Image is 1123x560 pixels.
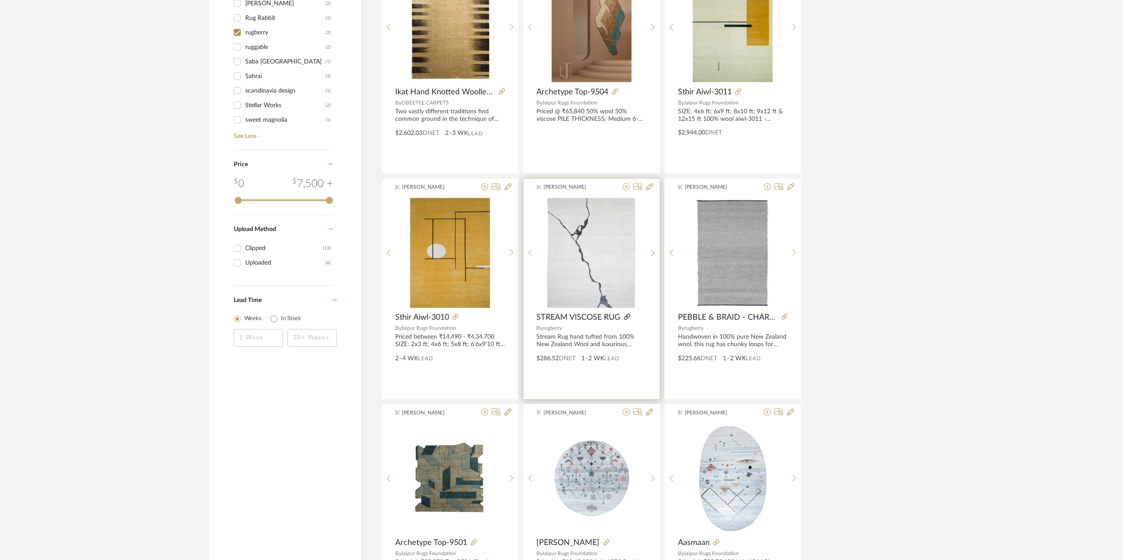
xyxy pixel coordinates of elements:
[326,55,331,69] div: (1)
[326,26,331,40] div: (2)
[326,84,331,98] div: (1)
[245,98,326,112] div: Stellar Works
[684,100,739,105] span: Jaipur Rugs Foundation
[245,69,326,83] div: Sahrai
[543,409,599,417] span: [PERSON_NAME]
[678,326,684,331] span: By
[395,334,505,349] div: Priced between ₹14,490 - ₹4,34,700 SIZE: 2x3 ft; 4x6 ft; 5x8 ft; 6'6x9'10 ft; 6x9 ft; 9x12 ft; 10...
[537,538,600,548] span: [PERSON_NAME]
[401,100,449,105] span: OBEETEE CARPETS
[723,355,746,364] span: 1–2 WK
[684,326,704,331] span: rugberry
[559,356,576,362] span: DNET
[234,298,262,304] span: Lead Time
[245,242,323,256] div: Clipped
[288,329,337,347] input: 20+ Weeks
[537,108,647,123] div: Priced @ ₹65,840 50% wool 50% viscose PILE THICKNESS: Medium 6-9 Mm The Archetype collection is d...
[326,69,331,83] div: (3)
[326,113,331,127] div: (1)
[678,130,705,136] span: $2,944.00
[234,176,244,192] div: 0
[245,26,326,40] div: rugberry
[582,355,605,364] span: 1–2 WK
[537,87,609,97] span: Archetype Top-9504
[326,256,331,270] div: (6)
[685,409,741,417] span: [PERSON_NAME]
[678,538,710,548] span: Aasmaan
[395,87,495,97] span: Ikat Hand Knotted Woollen And Silk Rug By [PERSON_NAME] & [PERSON_NAME]
[234,227,276,233] span: Upload Method
[245,11,326,25] div: Rug Rabbit
[678,334,788,349] div: Handwoven in 100% pure New Zealand wool, this rug has chunky loops for maximum texture and comfor...
[693,423,773,534] img: Aasmaan
[543,100,598,105] span: Jaipur Rugs Foundation
[281,315,301,324] label: In Stock
[326,11,331,25] div: (1)
[395,130,423,136] span: $2,602.03
[326,40,331,54] div: (2)
[244,315,262,324] label: Weeks
[552,423,632,534] img: Sabse Sundar
[684,551,739,556] span: Jaipur Rugs Foundation
[537,334,647,349] div: Stream Rug hand tufted from 100% New Zealand Wool and luxurious Viscose. Pile height varies betwe...
[292,176,333,192] div: 7,500 +
[537,326,543,331] span: By
[543,551,598,556] span: Jaipur Rugs Foundation
[685,183,741,191] span: [PERSON_NAME]
[678,551,684,556] span: By
[234,162,248,168] span: Price
[395,551,401,556] span: By
[401,551,456,556] span: Jaipur Rugs Foundation
[468,131,483,137] span: Lead
[537,100,543,105] span: By
[395,326,401,331] span: By
[410,198,490,308] img: Sthir Aiwl-3010
[402,409,458,417] span: [PERSON_NAME]
[678,108,788,123] div: SIZE: 4x6 ft; 6x9 ft; 8x10 ft; 9x12 ft & 12x15 ft 100% wool aiwl-3011 - papyrus / gold fusion mod...
[543,326,562,331] span: rugberry
[401,326,456,331] span: Jaipur Rugs Foundation
[323,242,331,256] div: (13)
[543,183,599,191] span: [PERSON_NAME]
[245,256,326,270] div: Uploaded
[232,127,333,141] a: See Less -
[678,356,700,362] span: $225.66
[326,98,331,112] div: (2)
[395,355,418,364] span: 2–4 WK
[395,538,467,548] span: Archetype Top-9501
[537,551,543,556] span: By
[245,40,326,54] div: ruggable
[537,356,559,362] span: $286.52
[395,313,449,323] span: Sthir Aiwl-3010
[245,113,326,127] div: sweet magnolia
[746,356,761,362] span: Lead
[395,108,505,123] div: Two vastly different traditions find common ground in the technique of resisting dyeing. In one c...
[402,183,458,191] span: [PERSON_NAME]
[445,129,468,138] span: 2–3 WK
[678,313,778,323] span: PEBBLE & BRAID - CHARCOAL rug
[410,423,490,534] img: Archetype Top-9501
[395,100,401,105] span: By
[605,356,620,362] span: Lead
[245,55,326,69] div: Saba [GEOGRAPHIC_DATA]
[245,84,326,98] div: scandinavia design
[705,130,722,136] span: DNET
[537,313,621,323] span: STREAM VISCOSE RUG
[678,87,732,97] span: Sthir Aiwl-3011
[234,329,283,347] input: 1 Week
[678,100,684,105] span: By
[696,198,770,308] img: PEBBLE & BRAID - CHARCOAL rug
[423,130,439,136] span: DNET
[700,356,717,362] span: DNET
[418,356,433,362] span: Lead
[547,198,636,308] img: STREAM VISCOSE RUG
